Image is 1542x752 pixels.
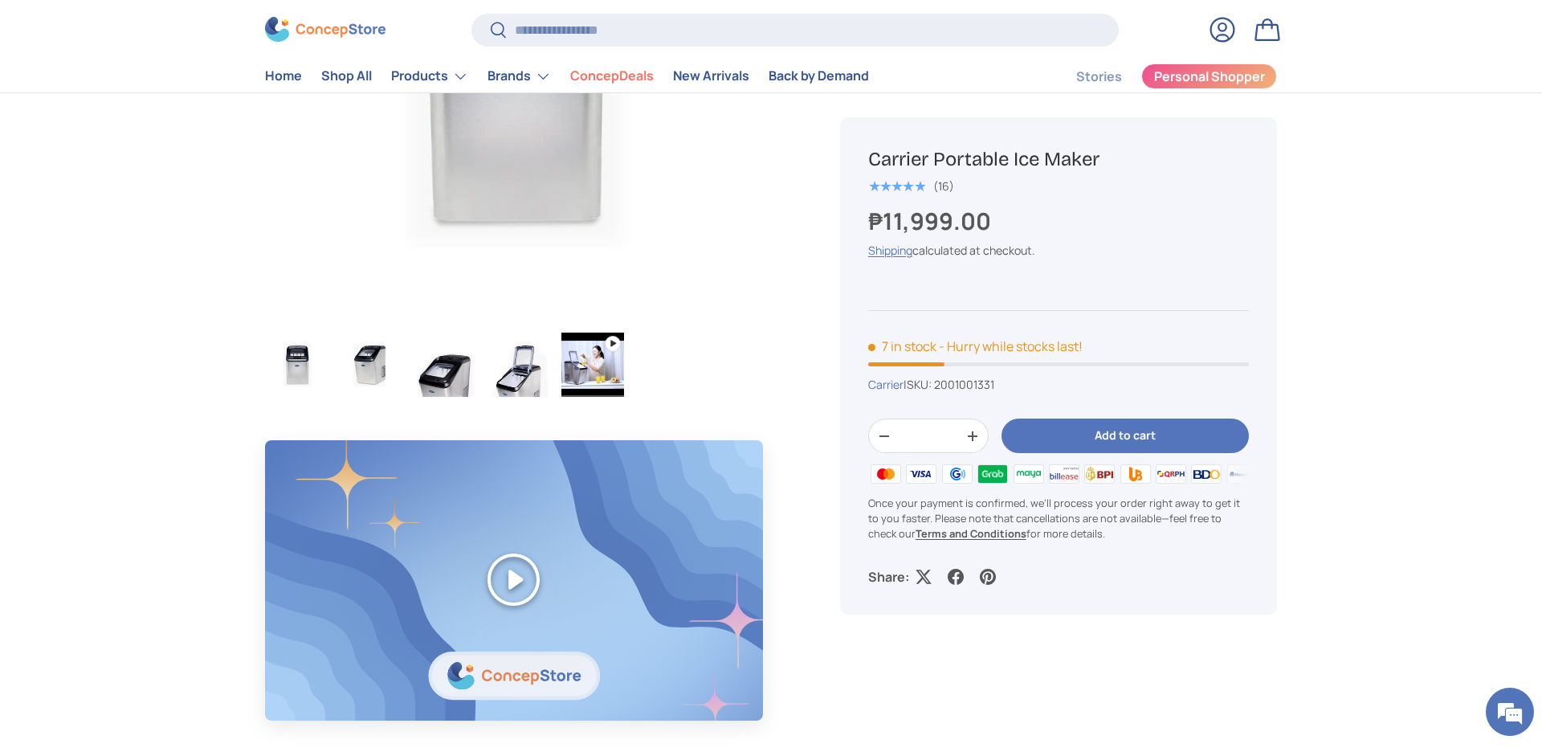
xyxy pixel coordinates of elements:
span: Personal Shopper [1154,71,1265,84]
img: master [868,461,904,485]
a: ConcepDeals [570,61,654,92]
img: carrier-ice-maker-left-side-view-concepstore [340,333,402,397]
img: carrier-ice-maker-top-left-side-view-concepstore [414,333,476,397]
button: Add to cart [1001,419,1249,454]
img: metrobank [1225,461,1260,485]
img: carrier-ice-maker-full-view-concepstore [266,333,328,397]
div: 5.0 out of 5.0 stars [868,179,925,194]
img: grabpay [975,461,1010,485]
img: ubp [1117,461,1152,485]
div: calculated at checkout. [868,242,1249,259]
img: ConcepStore [265,18,385,43]
span: SKU: [907,377,932,392]
img: gcash [940,461,975,485]
div: (16) [933,180,954,192]
summary: Brands [478,60,561,92]
span: 2001001331 [934,377,994,392]
img: visa [904,461,939,485]
img: carrier-ice-maker-left-side-open-lid-view-concepstore [487,333,550,397]
a: Shipping [868,243,912,258]
nav: Secondary [1038,60,1277,92]
a: Back by Demand [769,61,869,92]
img: bpi [1082,461,1117,485]
a: Carrier [868,377,904,392]
img: bdo [1189,461,1224,485]
a: 5.0 out of 5.0 stars (16) [868,176,954,194]
img: qrph [1153,461,1189,485]
img: carrier-portable-stainless-ice-maker-unit-youtube-video-concepstore [561,333,624,397]
a: Shop All [321,61,372,92]
p: Share: [868,567,909,586]
a: Personal Shopper [1141,63,1277,89]
img: maya [1010,461,1046,485]
p: - Hurry while stocks last! [939,337,1083,355]
h1: Carrier Portable Ice Maker [868,147,1249,172]
a: Terms and Conditions [916,526,1026,541]
nav: Primary [265,60,869,92]
a: Home [265,61,302,92]
span: 7 in stock [868,337,936,355]
p: Once your payment is confirmed, we'll process your order right away to get it to you faster. Plea... [868,496,1249,542]
strong: ₱11,999.00 [868,205,995,237]
img: billease [1046,461,1082,485]
summary: Products [381,60,478,92]
span: ★★★★★ [868,178,925,194]
a: New Arrivals [673,61,749,92]
a: Stories [1076,61,1122,92]
span: | [904,377,994,392]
